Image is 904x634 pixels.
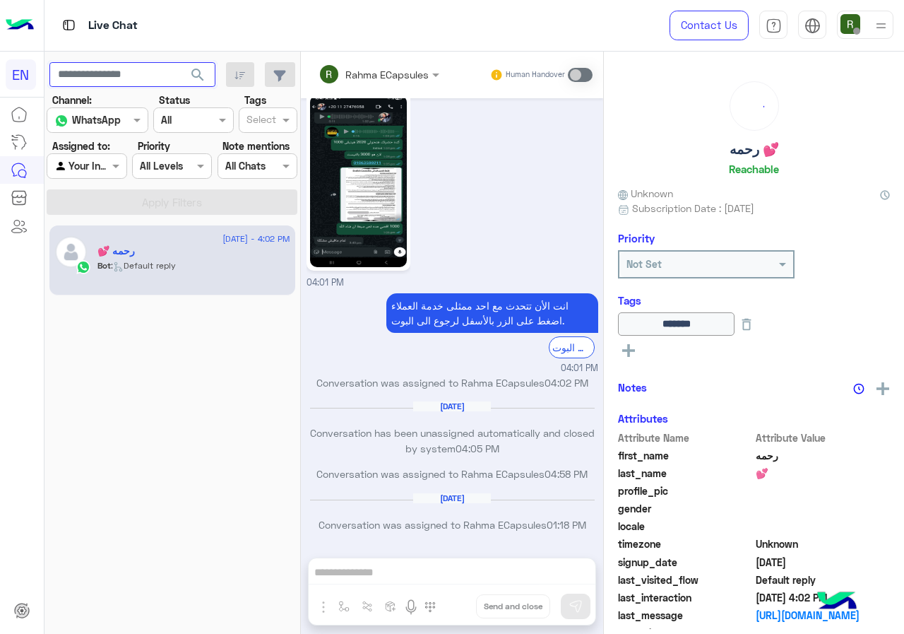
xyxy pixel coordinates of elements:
[159,93,190,107] label: Status
[730,141,779,158] h5: رحمه 💕
[111,260,176,271] span: : Default reply
[222,139,290,153] label: Note mentions
[138,139,170,153] label: Priority
[618,294,890,307] h6: Tags
[506,69,565,81] small: Human Handover
[181,62,215,93] button: search
[244,112,276,130] div: Select
[618,466,753,481] span: last_name
[618,573,753,587] span: last_visited_flow
[545,377,588,389] span: 04:02 PM
[734,86,775,127] div: loading...
[6,11,34,40] img: Logo
[547,519,586,531] span: 01:18 PM
[618,536,753,551] span: timezone
[52,139,110,153] label: Assigned to:
[618,232,655,245] h6: Priority
[618,186,673,201] span: Unknown
[670,11,749,40] a: Contact Us
[310,95,407,267] img: 1293241735542049.jpg
[618,448,753,463] span: first_name
[756,608,891,623] a: [URL][DOMAIN_NAME]
[549,336,595,358] div: الرجوع الى البوت
[456,442,499,454] span: 04:05 PM
[307,425,598,456] p: Conversation has been unassigned automatically and closed by system
[561,362,598,375] span: 04:01 PM
[853,383,864,394] img: notes
[729,163,779,175] h6: Reachable
[756,466,891,481] span: 💕
[756,573,891,587] span: Default reply
[307,375,598,390] p: Conversation was assigned to Rahma ECapsules
[307,277,344,288] span: 04:01 PM
[386,293,598,333] p: 12/8/2025, 4:01 PM
[244,93,266,107] label: Tags
[756,536,891,551] span: Unknown
[618,501,753,516] span: gender
[618,590,753,605] span: last_interaction
[756,430,891,445] span: Attribute Value
[876,382,889,395] img: add
[618,555,753,570] span: signup_date
[545,468,588,480] span: 04:58 PM
[413,401,491,411] h6: [DATE]
[759,11,787,40] a: tab
[618,430,753,445] span: Attribute Name
[476,594,550,618] button: Send and close
[632,201,754,216] span: Subscription Date : [DATE]
[756,519,891,534] span: null
[189,66,206,83] span: search
[840,14,860,34] img: userImage
[618,381,647,394] h6: Notes
[756,555,891,570] span: 2024-03-09T14:54:01.384Z
[88,16,138,35] p: Live Chat
[97,245,135,257] h5: رحمه 💕
[618,483,753,498] span: profile_pic
[804,18,821,34] img: tab
[222,233,290,245] span: [DATE] - 4:02 PM
[756,501,891,516] span: null
[766,18,782,34] img: tab
[60,16,78,34] img: tab
[97,260,111,271] span: Bot
[52,93,92,107] label: Channel:
[872,17,890,35] img: profile
[6,59,36,90] div: EN
[76,260,90,274] img: WhatsApp
[618,519,753,534] span: locale
[812,577,862,627] img: hulul-logo.png
[618,608,753,623] span: last_message
[47,189,297,215] button: Apply Filters
[756,590,891,605] span: 2025-08-12T13:02:05.076Z
[307,517,598,532] p: Conversation was assigned to Rahma ECapsules
[55,236,87,268] img: defaultAdmin.png
[756,448,891,463] span: رحمه
[307,466,598,481] p: Conversation was assigned to Rahma ECapsules
[618,412,668,425] h6: Attributes
[413,493,491,503] h6: [DATE]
